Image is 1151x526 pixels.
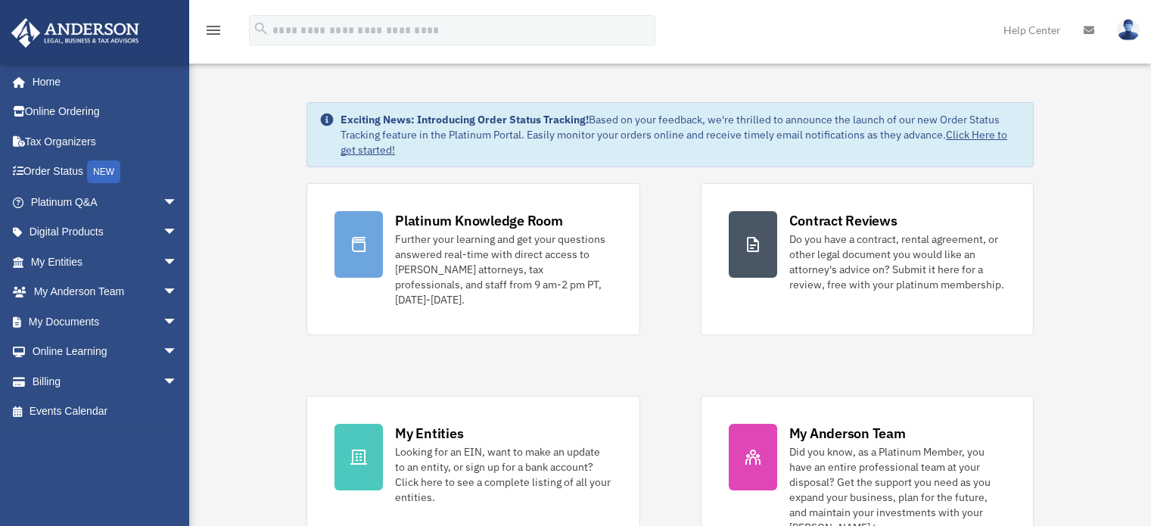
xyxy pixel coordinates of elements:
img: User Pic [1117,19,1140,41]
i: menu [204,21,222,39]
img: Anderson Advisors Platinum Portal [7,18,144,48]
div: Based on your feedback, we're thrilled to announce the launch of our new Order Status Tracking fe... [341,112,1021,157]
span: arrow_drop_down [163,187,193,218]
a: My Entitiesarrow_drop_down [11,247,201,277]
a: Platinum Knowledge Room Further your learning and get your questions answered real-time with dire... [306,183,639,335]
a: Contract Reviews Do you have a contract, rental agreement, or other legal document you would like... [701,183,1034,335]
span: arrow_drop_down [163,277,193,308]
a: My Anderson Teamarrow_drop_down [11,277,201,307]
div: My Anderson Team [789,424,906,443]
div: Further your learning and get your questions answered real-time with direct access to [PERSON_NAM... [395,232,611,307]
a: Online Ordering [11,97,201,127]
a: Online Learningarrow_drop_down [11,337,201,367]
a: menu [204,26,222,39]
span: arrow_drop_down [163,337,193,368]
a: Events Calendar [11,397,201,427]
span: arrow_drop_down [163,307,193,338]
div: Platinum Knowledge Room [395,211,563,230]
div: Contract Reviews [789,211,897,230]
strong: Exciting News: Introducing Order Status Tracking! [341,113,589,126]
a: Click Here to get started! [341,128,1007,157]
span: arrow_drop_down [163,247,193,278]
a: Billingarrow_drop_down [11,366,201,397]
a: Platinum Q&Aarrow_drop_down [11,187,201,217]
div: Looking for an EIN, want to make an update to an entity, or sign up for a bank account? Click her... [395,444,611,505]
a: Digital Productsarrow_drop_down [11,217,201,247]
i: search [253,20,269,37]
div: Do you have a contract, rental agreement, or other legal document you would like an attorney's ad... [789,232,1006,292]
span: arrow_drop_down [163,366,193,397]
a: My Documentsarrow_drop_down [11,307,201,337]
div: My Entities [395,424,463,443]
span: arrow_drop_down [163,217,193,248]
a: Order StatusNEW [11,157,201,188]
div: NEW [87,160,120,183]
a: Home [11,67,193,97]
a: Tax Organizers [11,126,201,157]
